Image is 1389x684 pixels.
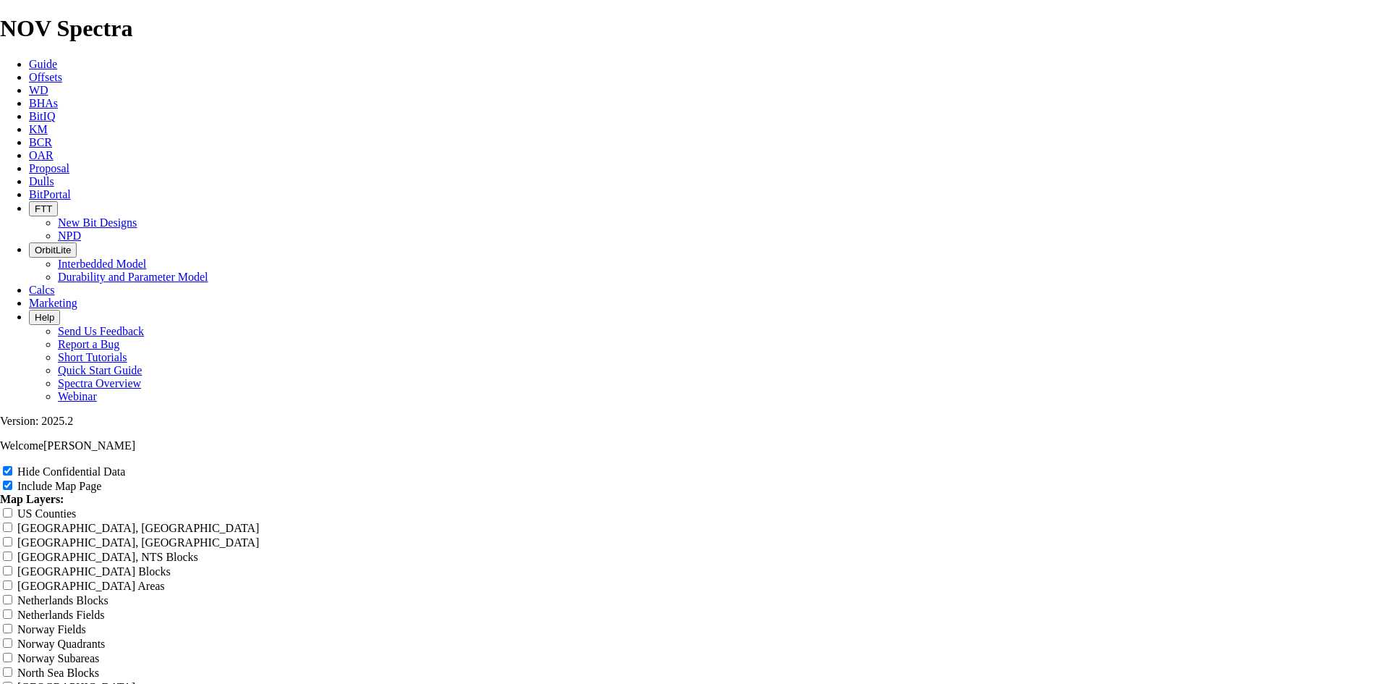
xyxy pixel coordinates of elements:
label: Norway Subareas [17,652,99,664]
label: Netherlands Fields [17,609,104,621]
label: [GEOGRAPHIC_DATA], [GEOGRAPHIC_DATA] [17,536,259,549]
a: Calcs [29,284,55,296]
span: [PERSON_NAME] [43,439,135,452]
a: BitIQ [29,110,55,122]
button: Help [29,310,60,325]
span: OrbitLite [35,245,71,256]
a: Guide [29,58,57,70]
label: [GEOGRAPHIC_DATA] Areas [17,580,165,592]
span: Help [35,312,54,323]
label: Norway Quadrants [17,638,105,650]
label: Netherlands Blocks [17,594,109,607]
a: KM [29,123,48,135]
label: [GEOGRAPHIC_DATA] Blocks [17,565,171,578]
a: BHAs [29,97,58,109]
a: WD [29,84,48,96]
a: NPD [58,229,81,242]
button: FTT [29,201,58,216]
a: Spectra Overview [58,377,141,389]
label: North Sea Blocks [17,667,99,679]
a: Durability and Parameter Model [58,271,208,283]
button: OrbitLite [29,242,77,258]
label: Hide Confidential Data [17,465,125,478]
label: US Counties [17,507,76,520]
a: Report a Bug [58,338,119,350]
a: Short Tutorials [58,351,127,363]
a: Webinar [58,390,97,402]
label: Include Map Page [17,480,101,492]
a: Proposal [29,162,69,174]
label: Norway Fields [17,623,86,636]
a: Quick Start Guide [58,364,142,376]
a: Interbedded Model [58,258,146,270]
a: Dulls [29,175,54,187]
a: Offsets [29,71,62,83]
a: OAR [29,149,54,161]
a: New Bit Designs [58,216,137,229]
a: BitPortal [29,188,71,200]
a: Marketing [29,297,77,309]
label: [GEOGRAPHIC_DATA], [GEOGRAPHIC_DATA] [17,522,259,534]
a: Send Us Feedback [58,325,144,337]
label: [GEOGRAPHIC_DATA], NTS Blocks [17,551,198,563]
span: FTT [35,203,52,214]
a: BCR [29,136,52,148]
